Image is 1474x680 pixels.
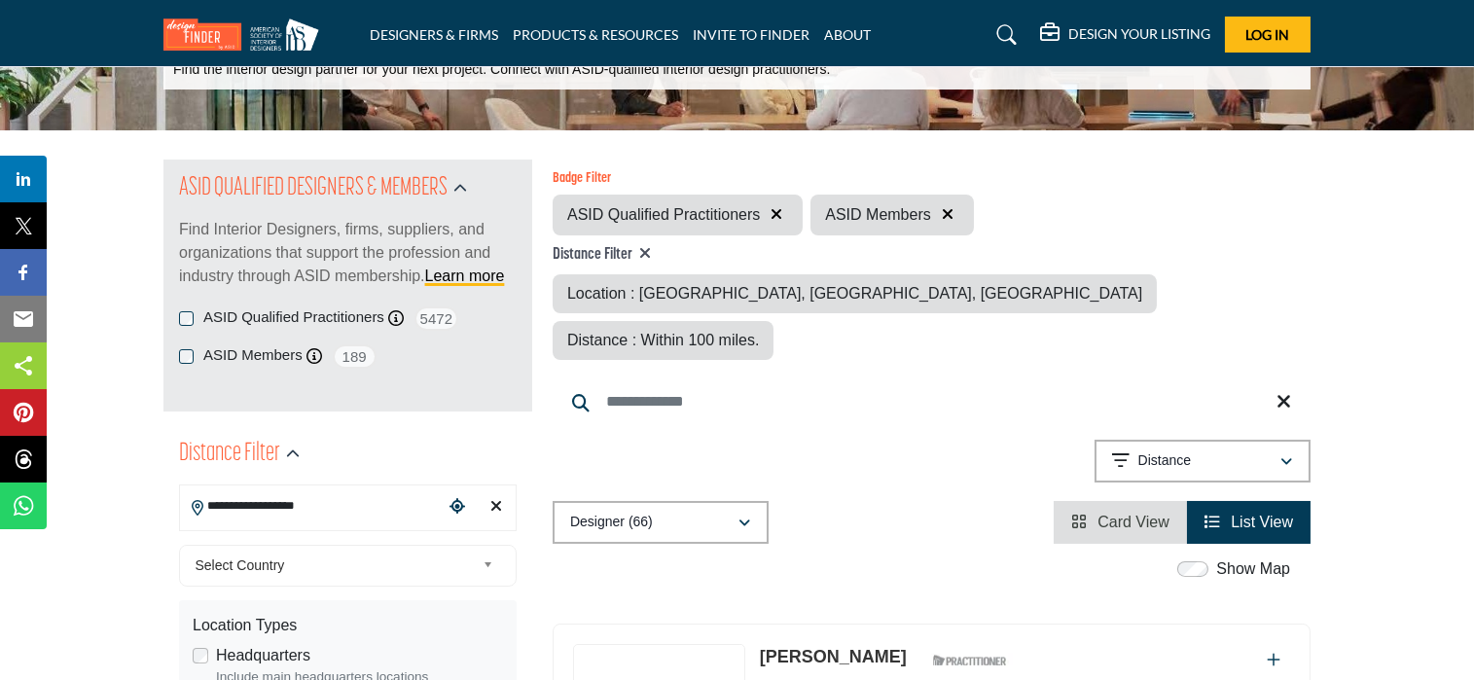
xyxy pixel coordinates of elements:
label: ASID Members [203,344,303,367]
div: DESIGN YOUR LISTING [1040,23,1210,47]
span: ASID Qualified Practitioners [567,203,760,227]
a: Learn more [425,268,505,284]
span: 5472 [414,306,458,331]
div: Location Types [193,614,503,637]
span: Location : [GEOGRAPHIC_DATA], [GEOGRAPHIC_DATA], [GEOGRAPHIC_DATA] [567,285,1142,302]
li: Card View [1054,501,1187,544]
input: Search Location [180,487,443,525]
a: ABOUT [824,26,871,43]
h4: Distance Filter [553,245,1311,265]
input: ASID Members checkbox [179,349,194,364]
label: Headquarters [216,644,310,667]
p: Alissa Tang [760,644,907,670]
span: ASID Members [825,203,930,227]
div: Clear search location [482,486,511,528]
a: PRODUCTS & RESOURCES [513,26,678,43]
span: Card View [1097,514,1169,530]
a: View List [1204,514,1293,530]
span: List View [1231,514,1293,530]
p: Find Interior Designers, firms, suppliers, and organizations that support the profession and indu... [179,218,517,288]
div: Choose your current location [443,486,472,528]
button: Log In [1225,17,1311,53]
a: [PERSON_NAME] [760,647,907,666]
input: Search Keyword [553,378,1311,425]
p: Designer (66) [570,513,653,532]
span: Distance : Within 100 miles. [567,332,759,348]
h5: DESIGN YOUR LISTING [1068,25,1210,43]
span: Log In [1246,26,1290,43]
span: 189 [333,344,377,369]
a: View Card [1071,514,1169,530]
a: Add To List [1267,652,1280,668]
h6: Badge Filter [553,171,974,188]
a: Search [979,19,1030,51]
label: ASID Qualified Practitioners [203,306,384,329]
input: ASID Qualified Practitioners checkbox [179,311,194,326]
h2: Distance Filter [179,437,280,472]
p: Distance [1138,451,1191,471]
span: Select Country [196,554,476,577]
img: Site Logo [163,18,329,51]
button: Designer (66) [553,501,769,544]
p: Find the interior design partner for your next project. Connect with ASID-qualified interior desi... [173,60,830,80]
h2: ASID QUALIFIED DESIGNERS & MEMBERS [179,171,448,206]
li: List View [1187,501,1311,544]
button: Distance [1095,440,1311,483]
a: DESIGNERS & FIRMS [370,26,498,43]
label: Show Map [1216,557,1290,581]
a: INVITE TO FINDER [693,26,809,43]
img: ASID Qualified Practitioners Badge Icon [925,649,1013,673]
